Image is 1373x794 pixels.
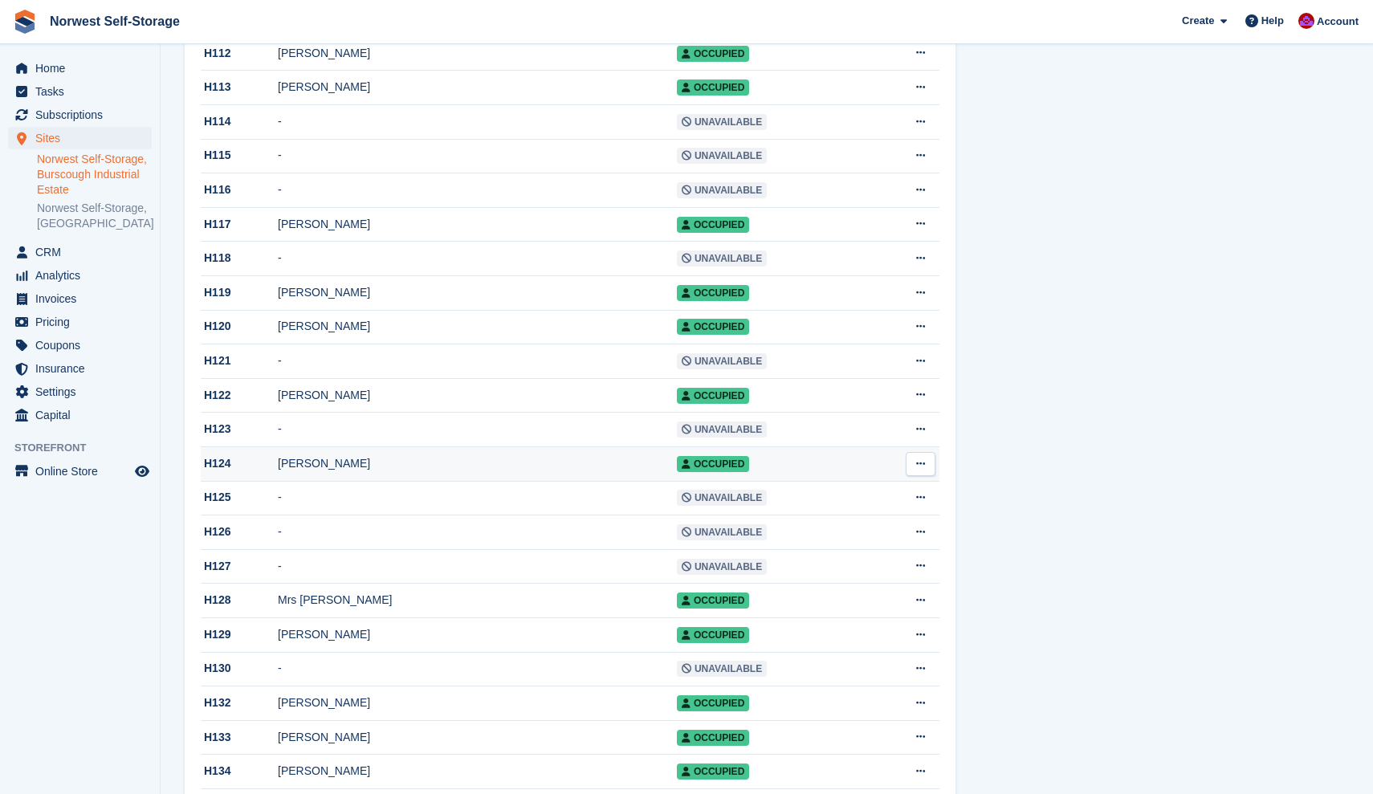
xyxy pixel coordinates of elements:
div: H130 [201,660,278,677]
div: H118 [201,250,278,267]
a: Norwest Self-Storage, [GEOGRAPHIC_DATA] [37,201,152,231]
td: - [278,413,677,447]
div: H127 [201,558,278,575]
a: menu [8,57,152,79]
div: [PERSON_NAME] [278,318,677,335]
div: [PERSON_NAME] [278,626,677,643]
div: H132 [201,694,278,711]
a: Preview store [132,462,152,481]
span: Unavailable [677,148,767,164]
td: - [278,139,677,173]
span: Occupied [677,46,749,62]
span: Unavailable [677,114,767,130]
div: [PERSON_NAME] [278,216,677,233]
span: Unavailable [677,250,767,267]
span: Occupied [677,592,749,609]
td: - [278,173,677,208]
span: Unavailable [677,182,767,198]
div: H128 [201,592,278,609]
span: Occupied [677,79,749,96]
div: [PERSON_NAME] [278,45,677,62]
a: menu [8,311,152,333]
div: [PERSON_NAME] [278,694,677,711]
a: menu [8,404,152,426]
div: H124 [201,455,278,472]
td: - [278,242,677,276]
span: Unavailable [677,353,767,369]
span: Unavailable [677,559,767,575]
span: Unavailable [677,661,767,677]
a: menu [8,357,152,380]
span: Account [1317,14,1359,30]
a: menu [8,264,152,287]
span: Unavailable [677,524,767,540]
td: - [278,515,677,550]
img: Daniel Grensinger [1298,13,1314,29]
span: Unavailable [677,490,767,506]
div: H133 [201,729,278,746]
a: menu [8,334,152,356]
span: Storefront [14,440,160,456]
td: - [278,344,677,379]
img: stora-icon-8386f47178a22dfd0bd8f6a31ec36ba5ce8667c1dd55bd0f319d3a0aa187defe.svg [13,10,37,34]
span: Occupied [677,217,749,233]
a: menu [8,80,152,103]
div: H123 [201,421,278,438]
a: menu [8,127,152,149]
a: menu [8,460,152,483]
span: Occupied [677,456,749,472]
span: Coupons [35,334,132,356]
div: H122 [201,387,278,404]
div: H117 [201,216,278,233]
div: H113 [201,79,278,96]
span: Pricing [35,311,132,333]
td: - [278,481,677,515]
span: Occupied [677,763,749,780]
div: H134 [201,763,278,780]
div: H121 [201,352,278,369]
span: Occupied [677,695,749,711]
span: Settings [35,381,132,403]
span: Occupied [677,388,749,404]
td: - [278,105,677,140]
span: Online Store [35,460,132,483]
td: - [278,652,677,686]
div: H115 [201,147,278,164]
a: menu [8,104,152,126]
span: Subscriptions [35,104,132,126]
div: [PERSON_NAME] [278,763,677,780]
div: [PERSON_NAME] [278,79,677,96]
div: H120 [201,318,278,335]
div: H114 [201,113,278,130]
a: menu [8,287,152,310]
span: Create [1182,13,1214,29]
span: Sites [35,127,132,149]
span: Home [35,57,132,79]
span: Unavailable [677,421,767,438]
div: [PERSON_NAME] [278,455,677,472]
a: menu [8,381,152,403]
span: Occupied [677,730,749,746]
div: [PERSON_NAME] [278,729,677,746]
div: H129 [201,626,278,643]
div: H125 [201,489,278,506]
a: Norwest Self-Storage, Burscough Industrial Estate [37,152,152,197]
td: - [278,549,677,584]
div: H126 [201,523,278,540]
div: [PERSON_NAME] [278,284,677,301]
div: H112 [201,45,278,62]
span: Occupied [677,627,749,643]
div: Mrs [PERSON_NAME] [278,592,677,609]
span: Analytics [35,264,132,287]
a: menu [8,241,152,263]
div: [PERSON_NAME] [278,387,677,404]
span: Insurance [35,357,132,380]
div: H116 [201,181,278,198]
span: Capital [35,404,132,426]
span: Invoices [35,287,132,310]
span: Tasks [35,80,132,103]
div: H119 [201,284,278,301]
span: Occupied [677,285,749,301]
span: Occupied [677,319,749,335]
span: Help [1261,13,1284,29]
